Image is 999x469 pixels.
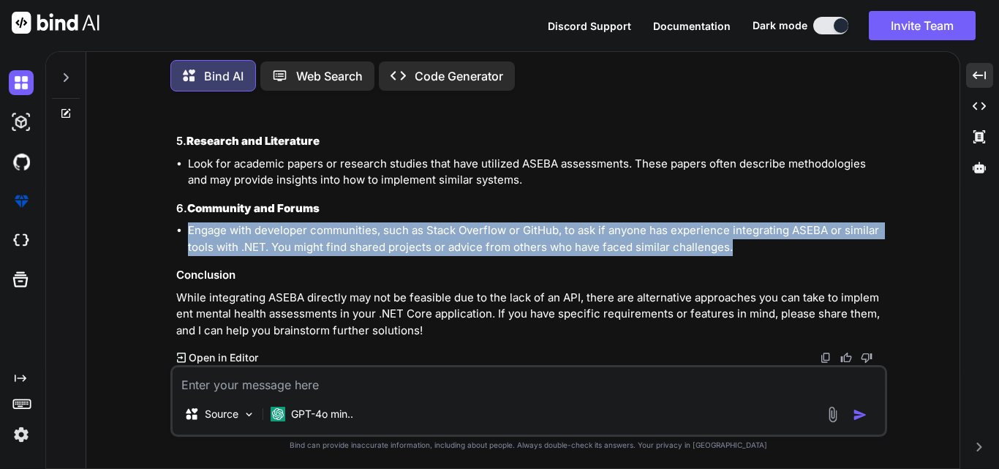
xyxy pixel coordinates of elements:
h3: Conclusion [176,267,884,284]
p: GPT-4o min.. [291,407,353,421]
span: Discord Support [548,20,631,32]
p: Bind can provide inaccurate information, including about people. Always double-check its answers.... [170,440,887,451]
img: like [840,352,852,364]
button: Discord Support [548,18,631,34]
img: Bind AI [12,12,99,34]
p: While integrating ASEBA directly may not be feasible due to the lack of an API, there are alterna... [176,290,884,339]
img: copy [820,352,832,364]
h3: 6. [176,200,884,217]
img: attachment [824,406,841,423]
button: Documentation [653,18,731,34]
img: darkAi-studio [9,110,34,135]
p: Source [205,407,238,421]
button: Invite Team [869,11,976,40]
img: premium [9,189,34,214]
strong: Research and Literature [186,134,320,148]
img: githubDark [9,149,34,174]
span: Dark mode [753,18,807,33]
img: cloudideIcon [9,228,34,253]
img: GPT-4o mini [271,407,285,421]
span: Documentation [653,20,731,32]
h3: 5. [176,133,884,150]
p: Bind AI [204,67,244,85]
img: dislike [861,352,872,364]
strong: Community and Forums [187,201,320,215]
li: Look for academic papers or research studies that have utilized ASEBA assessments. These papers o... [188,156,884,189]
img: settings [9,422,34,447]
p: Open in Editor [189,350,258,365]
img: Pick Models [243,408,255,421]
p: Code Generator [415,67,503,85]
p: Web Search [296,67,363,85]
img: icon [853,408,867,422]
img: darkChat [9,70,34,95]
li: Engage with developer communities, such as Stack Overflow or GitHub, to ask if anyone has experie... [188,222,884,255]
